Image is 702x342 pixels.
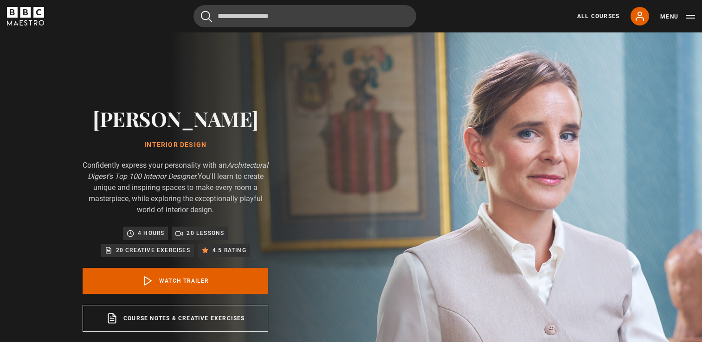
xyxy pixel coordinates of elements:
svg: BBC Maestro [7,7,44,25]
h2: [PERSON_NAME] [83,107,268,130]
a: Watch Trailer [83,268,268,294]
a: Course notes & creative exercises [83,305,268,332]
p: Confidently express your personality with an You'll learn to create unique and inspiring spaces t... [83,160,268,215]
input: Search [193,5,416,27]
button: Submit the search query [201,11,212,22]
p: 20 creative exercises [116,246,190,255]
p: 4 hours [138,228,164,238]
button: Toggle navigation [660,12,695,21]
h1: Interior Design [83,141,268,149]
a: All Courses [577,12,619,20]
p: 20 lessons [187,228,224,238]
p: 4.5 rating [213,246,246,255]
